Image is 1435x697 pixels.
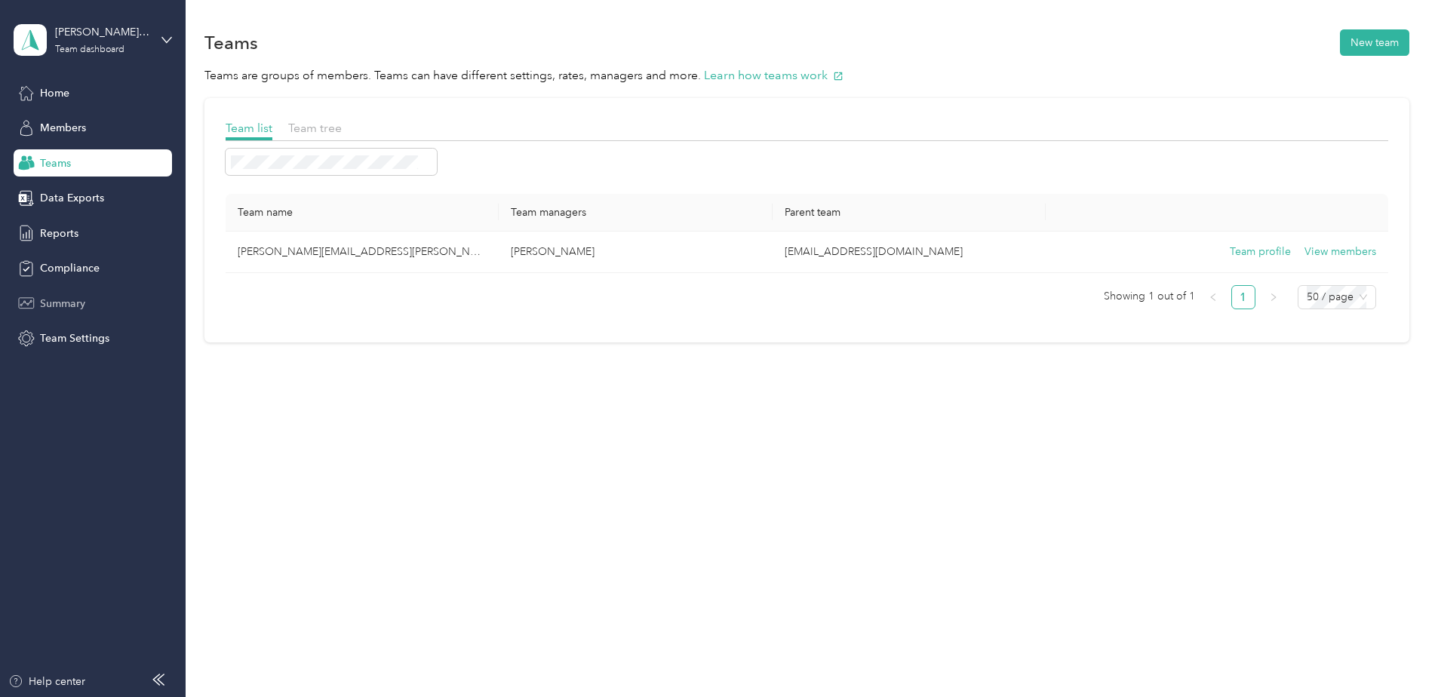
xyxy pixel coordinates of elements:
[40,260,100,276] span: Compliance
[8,674,85,689] button: Help center
[499,194,773,232] th: Team managers
[773,194,1046,232] th: Parent team
[1340,29,1409,56] button: New team
[1261,285,1286,309] button: right
[55,45,124,54] div: Team dashboard
[40,85,69,101] span: Home
[288,121,342,135] span: Team tree
[1269,293,1278,302] span: right
[40,190,104,206] span: Data Exports
[226,232,499,273] td: jason.gard@graybar.com
[1350,613,1435,697] iframe: Everlance-gr Chat Button Frame
[40,330,109,346] span: Team Settings
[226,194,499,232] th: Team name
[1209,293,1218,302] span: left
[1261,285,1286,309] li: Next Page
[55,24,149,40] div: [PERSON_NAME][EMAIL_ADDRESS][PERSON_NAME][DOMAIN_NAME]
[226,121,272,135] span: Team list
[204,66,1409,85] p: Teams are groups of members. Teams can have different settings, rates, managers and more.
[1231,285,1255,309] li: 1
[1230,244,1291,260] button: Team profile
[40,296,85,312] span: Summary
[40,155,71,171] span: Teams
[511,244,761,260] p: [PERSON_NAME]
[704,66,843,85] button: Learn how teams work
[204,35,258,51] h1: Teams
[40,226,78,241] span: Reports
[773,232,1046,273] td: FAVR@graybar.com
[1201,285,1225,309] button: left
[1232,286,1255,309] a: 1
[40,120,86,136] span: Members
[1298,285,1376,309] div: Page Size
[1304,244,1376,260] button: View members
[1201,285,1225,309] li: Previous Page
[1104,285,1195,308] span: Showing 1 out of 1
[1307,286,1367,309] span: 50 / page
